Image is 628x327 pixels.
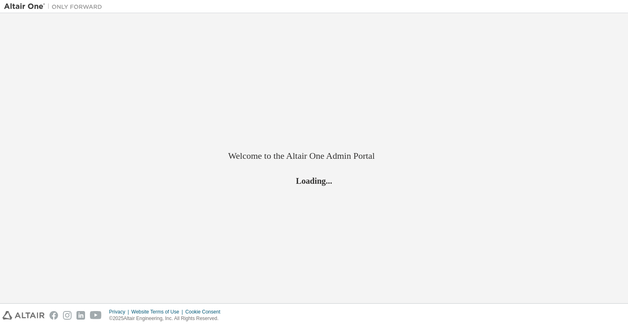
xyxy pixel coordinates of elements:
img: Altair One [4,2,106,11]
img: youtube.svg [90,311,102,320]
img: linkedin.svg [76,311,85,320]
div: Website Terms of Use [131,309,185,315]
h2: Welcome to the Altair One Admin Portal [228,150,400,162]
p: © 2025 Altair Engineering, Inc. All Rights Reserved. [109,315,225,322]
img: altair_logo.svg [2,311,45,320]
div: Cookie Consent [185,309,225,315]
img: facebook.svg [49,311,58,320]
div: Privacy [109,309,131,315]
h2: Loading... [228,175,400,186]
img: instagram.svg [63,311,72,320]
